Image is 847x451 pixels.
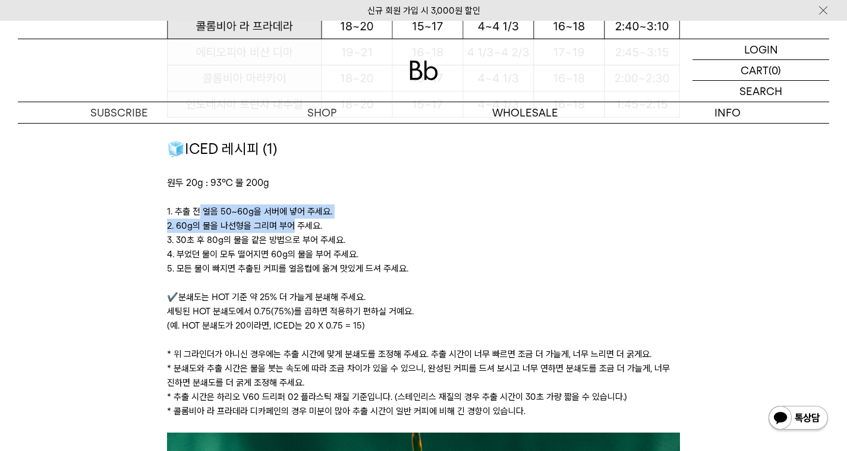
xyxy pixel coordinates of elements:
p: 1. 추출 전 얼음 50~60g을 서버에 넣어 주세요. [167,204,680,219]
p: 3. 30초 후 80g의 물을 같은 방법으로 부어 주세요. [167,233,680,247]
p: 4. 부었던 물이 모두 떨어지면 60g의 물을 부어 주세요. [167,247,680,261]
img: 카카오톡 채널 1:1 채팅 버튼 [767,405,829,433]
a: SHOP [221,102,423,123]
p: * 분쇄도와 추출 시간은 물을 붓는 속도에 따라 조금 차이가 있을 수 있으니, 완성된 커피를 드셔 보시고 너무 연하면 분쇄도를 조금 더 가늘게, 너무 진하면 분쇄도를 더 굵게... [167,361,680,390]
p: * 추출 시간은 하리오 V60 드리퍼 02 플라스틱 재질 기준입니다. (스테인리스 재질의 경우 추출 시간이 30초 가량 짧을 수 있습니다.) [167,390,680,404]
p: * 위 그라인더가 아니신 경우에는 추출 시간에 맞게 분쇄도를 조정해 주세요. 추출 시간이 너무 빠르면 조금 더 가늘게, 너무 느리면 더 굵게요. [167,347,680,361]
a: 신규 회원 가입 시 3,000원 할인 [367,5,480,16]
a: SUBSCRIBE [18,102,221,123]
p: 2. 60g의 물을 나선형을 그리며 부어 주세요. [167,219,680,233]
p: SEARCH [739,81,782,102]
img: 로고 [410,61,438,80]
a: CART (0) [692,60,829,81]
span: 🧊ICED 레시피 (1) [167,140,277,157]
p: (0) [769,60,781,80]
p: WHOLESALE [424,102,626,123]
p: LOGIN [744,39,778,59]
p: ✔️분쇄도는 HOT 기준 약 25% 더 가늘게 분쇄해 주세요. 세팅된 HOT 분쇄도에서 0.75(75%)를 곱하면 적용하기 편하실 거예요. (예. HOT 분쇄도가 20이라면,... [167,290,680,333]
p: * 콜롬비아 라 프라데라 디카페인의 경우 미분이 많아 추출 시간이 일반 커피에 비해 긴 경향이 있습니다. [167,404,680,418]
p: CART [741,60,769,80]
p: 5. 모든 물이 빠지면 추출된 커피를 얼음컵에 옮겨 맛있게 드셔 주세요. [167,261,680,276]
p: INFO [626,102,829,123]
span: 원두 20g : 93℃ 물 200g [167,177,269,188]
a: LOGIN [692,39,829,60]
